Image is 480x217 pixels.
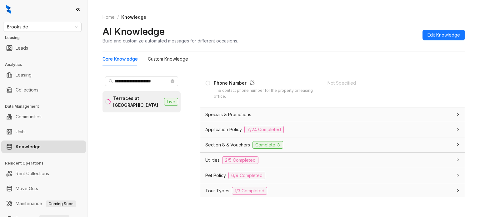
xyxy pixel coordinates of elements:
[1,167,86,180] li: Rent Collections
[200,122,465,137] div: Application Policy7/24 Completed
[205,157,220,164] span: Utilities
[121,14,146,20] span: Knowledge
[200,153,465,168] div: Utilities2/5 Completed
[1,197,86,210] li: Maintenance
[456,173,460,177] span: collapsed
[5,160,87,166] h3: Resident Operations
[16,69,32,81] a: Leasing
[244,126,284,133] span: 7/24 Completed
[1,84,86,96] li: Collections
[117,14,119,21] li: /
[113,95,162,109] div: Terraces at [GEOGRAPHIC_DATA]
[327,80,442,86] div: Not Specified
[16,84,38,96] a: Collections
[252,141,283,149] span: Complete
[16,126,26,138] a: Units
[102,26,165,37] h2: AI Knowledge
[1,69,86,81] li: Leasing
[200,168,465,183] div: Pet Policy6/9 Completed
[214,80,320,88] div: Phone Number
[171,79,174,83] span: close-circle
[1,42,86,54] li: Leads
[101,14,116,21] a: Home
[200,183,465,198] div: Tour Types1/3 Completed
[1,182,86,195] li: Move Outs
[46,200,76,207] span: Coming Soon
[109,79,113,83] span: search
[16,167,49,180] a: Rent Collections
[456,127,460,131] span: collapsed
[5,62,87,67] h3: Analytics
[422,30,465,40] button: Edit Knowledge
[232,187,267,195] span: 1/3 Completed
[16,42,28,54] a: Leads
[456,158,460,162] span: collapsed
[7,22,78,32] span: Brookside
[228,172,265,179] span: 6/9 Completed
[148,56,188,62] div: Custom Knowledge
[205,111,251,118] span: Specials & Promotions
[205,126,242,133] span: Application Policy
[164,98,178,106] span: Live
[222,156,258,164] span: 2/5 Completed
[205,141,250,148] span: Section 8 & Vouchers
[5,104,87,109] h3: Data Management
[205,172,226,179] span: Pet Policy
[6,5,11,14] img: logo
[456,189,460,192] span: collapsed
[102,56,138,62] div: Core Knowledge
[214,88,320,100] div: The contact phone number for the property or leasing office.
[1,126,86,138] li: Units
[427,32,460,38] span: Edit Knowledge
[16,111,42,123] a: Communities
[16,141,41,153] a: Knowledge
[205,187,229,194] span: Tour Types
[456,143,460,146] span: collapsed
[5,35,87,41] h3: Leasing
[456,113,460,116] span: collapsed
[16,182,38,195] a: Move Outs
[200,107,465,122] div: Specials & Promotions
[102,37,238,44] div: Build and customize automated messages for different occasions.
[1,141,86,153] li: Knowledge
[200,137,465,152] div: Section 8 & VouchersComplete
[1,111,86,123] li: Communities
